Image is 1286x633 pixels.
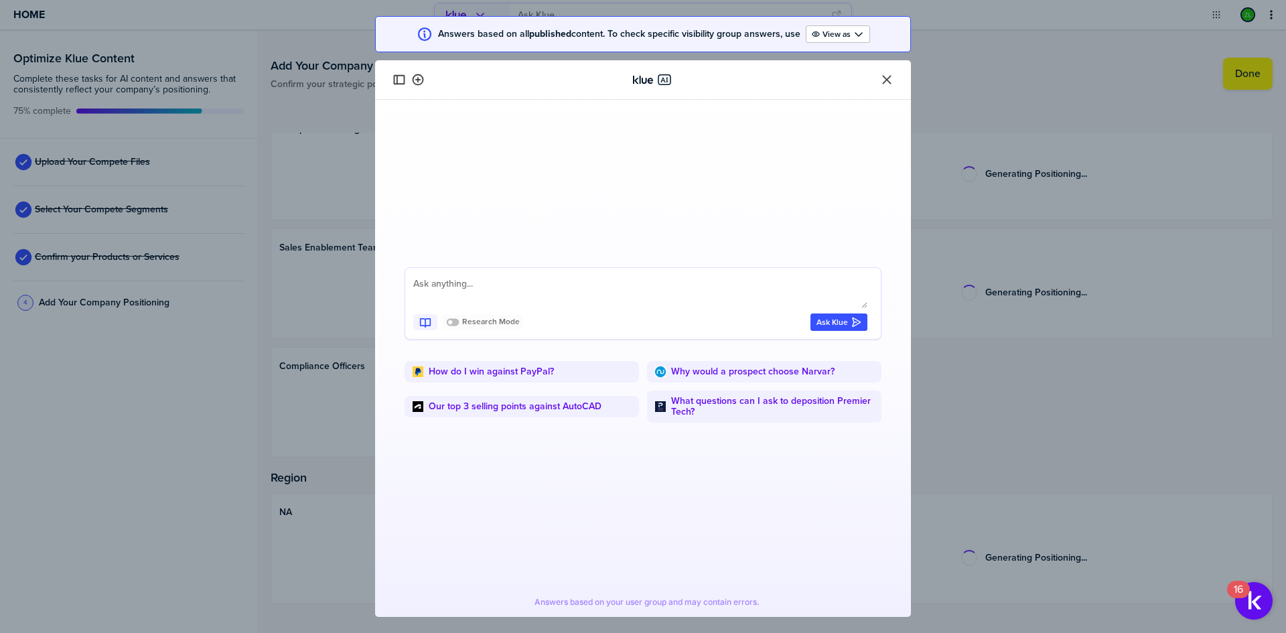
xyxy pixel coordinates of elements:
[1235,582,1273,620] button: Open Resource Center, 16 new notifications
[806,25,870,43] button: Open Drop
[671,396,873,417] a: What questions can I ask to deposition Premier Tech?
[534,597,760,608] span: Answers based on your user group and may contain errors.
[529,27,571,41] strong: published
[823,29,851,40] label: View as
[1234,589,1243,607] div: 16
[413,401,423,412] img: Our top 3 selling points against AutoCAD
[413,366,423,377] img: How do I win against PayPal?
[655,366,666,377] img: Why would a prospect choose Narvar?
[655,401,666,412] img: What questions can I ask to deposition Premier Tech?
[879,72,895,88] button: Close
[429,401,601,412] a: Our top 3 selling points against AutoCAD
[671,366,835,377] a: Why would a prospect choose Narvar?
[438,29,800,40] span: Answers based on all content. To check specific visibility group answers, use
[816,317,861,328] div: Ask Klue
[462,317,520,327] span: Research Mode
[429,366,554,377] a: How do I win against PayPal?
[810,313,867,331] button: Ask Klue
